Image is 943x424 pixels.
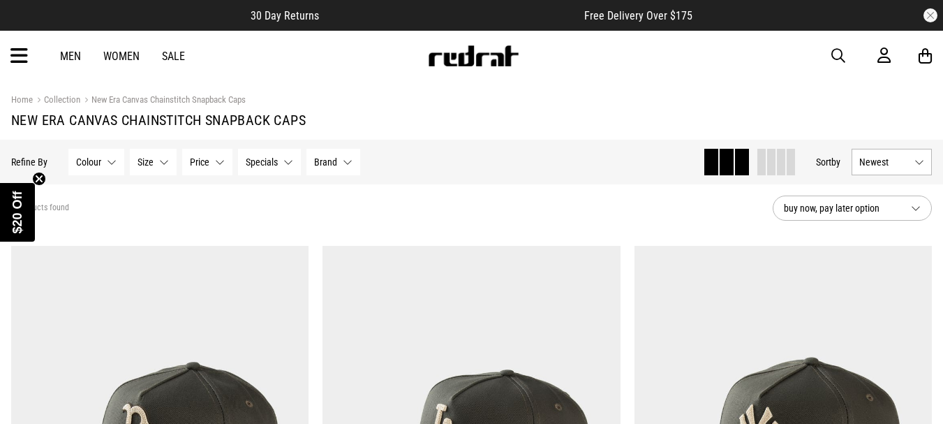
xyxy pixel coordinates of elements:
button: buy now, pay later option [773,196,932,221]
span: Brand [314,156,337,168]
span: by [831,156,840,168]
span: 30 Day Returns [251,9,319,22]
span: buy now, pay later option [784,200,900,217]
img: Redrat logo [427,45,519,66]
span: Size [138,156,154,168]
button: Size [130,149,177,175]
span: Price [190,156,209,168]
span: Free Delivery Over $175 [584,9,692,22]
button: Sortby [816,154,840,170]
a: Men [60,50,81,63]
a: Collection [33,94,80,108]
iframe: Customer reviews powered by Trustpilot [347,8,556,22]
a: Women [103,50,140,63]
button: Close teaser [32,172,46,186]
span: 6 products found [11,203,69,214]
span: Newest [859,156,909,168]
button: Brand [306,149,360,175]
button: Specials [238,149,301,175]
a: Home [11,94,33,105]
h1: New Era Canvas Chainstitch Snapback Caps [11,112,932,129]
a: Sale [162,50,185,63]
button: Newest [852,149,932,175]
span: Colour [76,156,101,168]
button: Price [182,149,232,175]
span: Specials [246,156,278,168]
p: Refine By [11,156,47,168]
button: Colour [68,149,124,175]
a: New Era Canvas Chainstitch Snapback Caps [80,94,246,108]
span: $20 Off [10,191,24,233]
